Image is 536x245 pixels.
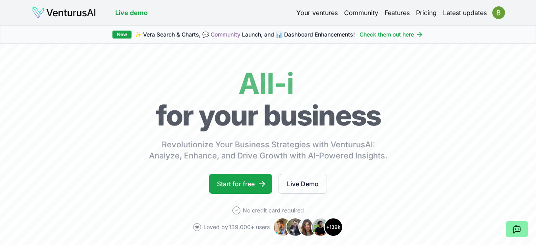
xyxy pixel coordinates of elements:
[344,8,378,17] a: Community
[360,31,424,39] a: Check them out here
[385,8,410,17] a: Features
[286,218,305,237] img: Avatar 2
[112,31,132,39] div: New
[443,8,487,17] a: Latest updates
[279,174,327,194] a: Live Demo
[416,8,437,17] a: Pricing
[115,8,148,17] a: Live demo
[211,31,240,38] a: Community
[273,218,292,237] img: Avatar 1
[209,174,272,194] a: Start for free
[296,8,338,17] a: Your ventures
[32,6,96,19] img: logo
[492,6,505,19] img: ACg8ocLcyYtAmVoxkP10hsrSet5vRFF7rUu_azTCpundPM3sfTfVZA=s96-c
[135,31,355,39] span: ✨ Vera Search & Charts, 💬 Launch, and 📊 Dashboard Enhancements!
[298,218,317,237] img: Avatar 3
[311,218,330,237] img: Avatar 4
